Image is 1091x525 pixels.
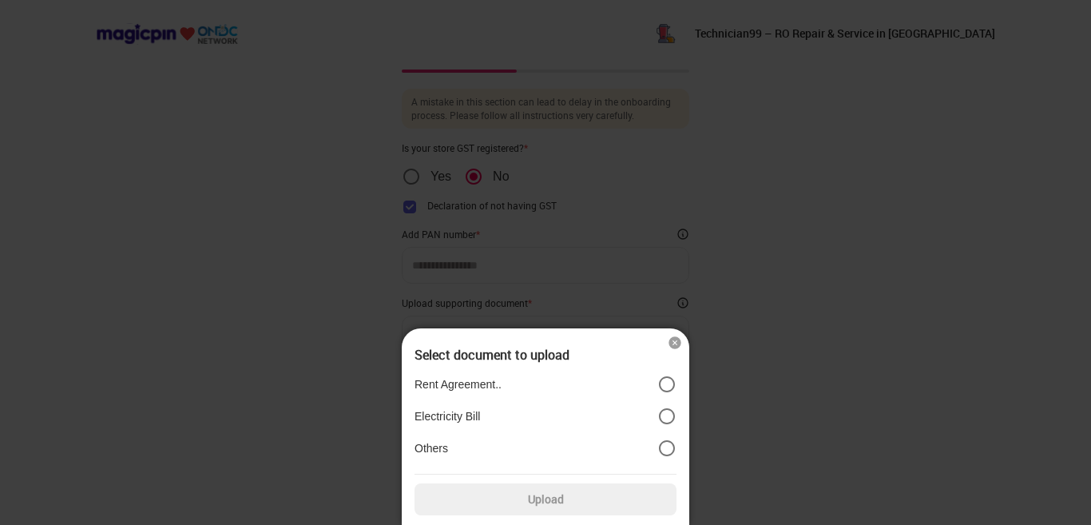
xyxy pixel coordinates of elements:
p: Rent Agreement.. [415,377,502,392]
div: position [415,368,676,464]
img: cross_icon.7ade555c.svg [667,335,683,351]
p: Electricity Bill [415,409,480,424]
div: Select document to upload [415,348,676,362]
p: Others [415,441,448,455]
